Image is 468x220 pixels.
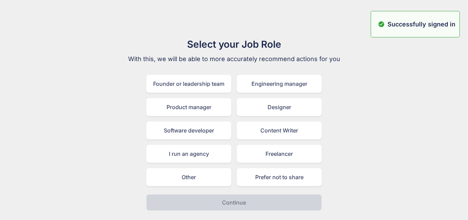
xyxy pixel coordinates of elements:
div: Freelancer [237,145,322,163]
p: Continue [222,198,246,207]
div: Other [146,168,231,186]
img: alert [378,20,385,29]
button: Continue [146,194,322,211]
div: Software developer [146,121,231,139]
div: Engineering manager [237,75,322,93]
div: Designer [237,98,322,116]
div: Founder or leadership team [146,75,231,93]
div: Content Writer [237,121,322,139]
h1: Select your Job Role [119,37,349,51]
p: With this, we will be able to more accurately recommend actions for you [119,54,349,64]
div: Prefer not to share [237,168,322,186]
div: Product manager [146,98,231,116]
div: I run an agency [146,145,231,163]
p: Successfully signed in [387,20,455,29]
